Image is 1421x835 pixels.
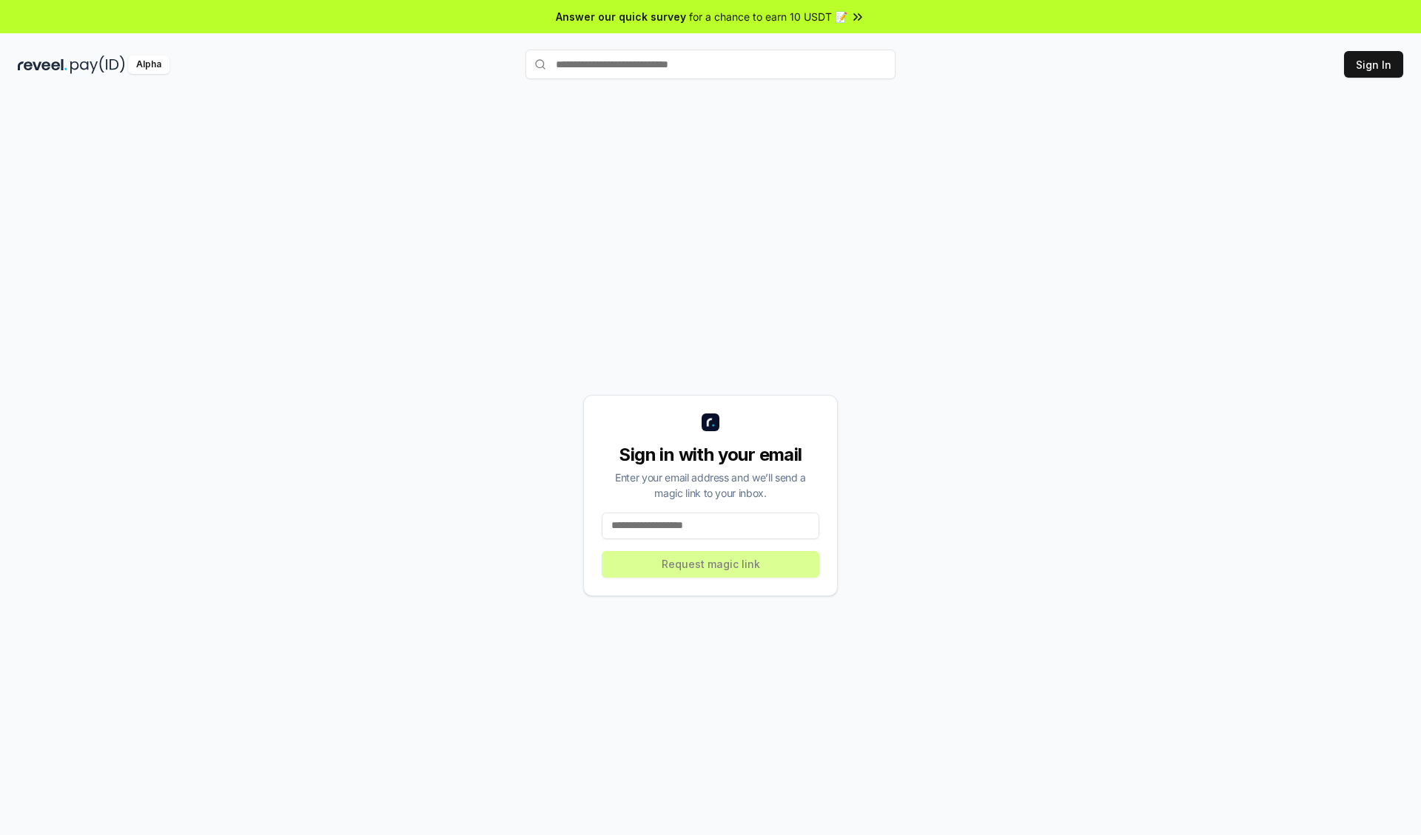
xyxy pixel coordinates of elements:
button: Sign In [1344,51,1403,78]
div: Alpha [128,55,169,74]
span: Answer our quick survey [556,9,686,24]
span: for a chance to earn 10 USDT 📝 [689,9,847,24]
img: pay_id [70,55,125,74]
div: Sign in with your email [602,443,819,467]
img: reveel_dark [18,55,67,74]
div: Enter your email address and we’ll send a magic link to your inbox. [602,470,819,501]
img: logo_small [702,413,719,431]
